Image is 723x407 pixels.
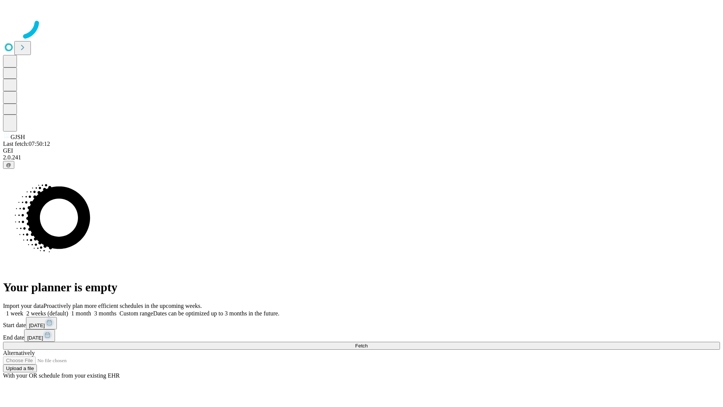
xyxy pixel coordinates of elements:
[3,141,50,147] span: Last fetch: 07:50:12
[6,162,11,168] span: @
[3,364,37,372] button: Upload a file
[3,317,720,329] div: Start date
[3,161,14,169] button: @
[26,317,57,329] button: [DATE]
[153,310,279,317] span: Dates can be optimized up to 3 months in the future.
[3,280,720,294] h1: Your planner is empty
[24,329,55,342] button: [DATE]
[3,303,44,309] span: Import your data
[29,323,45,328] span: [DATE]
[27,335,43,341] span: [DATE]
[3,147,720,154] div: GEI
[26,310,68,317] span: 2 weeks (default)
[3,350,35,356] span: Alternatively
[119,310,153,317] span: Custom range
[3,342,720,350] button: Fetch
[11,134,25,140] span: GJSH
[3,154,720,161] div: 2.0.241
[6,310,23,317] span: 1 week
[3,372,120,379] span: With your OR schedule from your existing EHR
[44,303,202,309] span: Proactively plan more efficient schedules in the upcoming weeks.
[71,310,91,317] span: 1 month
[94,310,116,317] span: 3 months
[3,329,720,342] div: End date
[355,343,368,349] span: Fetch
